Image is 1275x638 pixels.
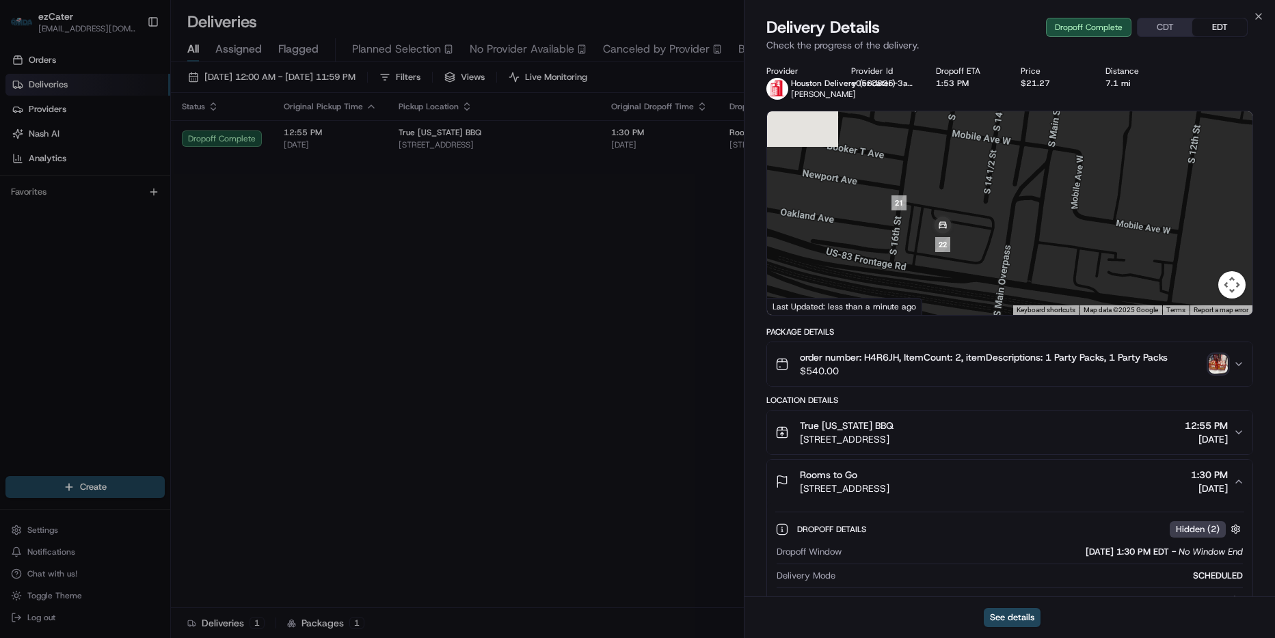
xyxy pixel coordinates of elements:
[797,524,869,535] span: Dropoff Details
[841,570,1243,582] div: SCHEDULED
[851,78,914,89] button: e056d835-3aa8-5f58-0175-5d50f521f067
[935,237,950,252] div: 22
[800,468,857,482] span: Rooms to Go
[770,297,816,315] a: Open this area in Google Maps (opens a new window)
[46,130,224,144] div: Start new chat
[27,198,105,212] span: Knowledge Base
[800,364,1168,378] span: $540.00
[767,298,922,315] div: Last Updated: less than a minute ago
[1209,355,1228,374] img: photo_proof_of_delivery image
[851,66,914,77] div: Provider Id
[1185,419,1228,432] span: 12:55 PM
[891,195,907,210] div: 21
[800,350,1168,364] span: order number: H4R6JH, ItemCount: 2, itemDescriptions: 1 Party Packs, 1 Party Packs
[1021,66,1084,77] div: Price
[791,78,896,89] span: Houston Delivery (ezCater)
[46,144,173,155] div: We're available if you need us!
[777,546,842,558] span: Dropoff Window
[791,89,856,100] span: [PERSON_NAME]
[1172,546,1176,558] span: -
[843,594,1243,606] div: Rooms to Go
[1084,306,1158,314] span: Map data ©2025 Google
[936,66,999,77] div: Dropoff ETA
[770,297,816,315] img: Google
[767,460,1252,503] button: Rooms to Go[STREET_ADDRESS]1:30 PM[DATE]
[800,419,894,432] span: True [US_STATE] BBQ
[800,432,894,446] span: [STREET_ADDRESS]
[36,88,226,102] input: Clear
[766,395,1253,406] div: Location Details
[766,78,788,100] img: houstondeliveryservices_logo.png
[777,570,835,582] span: Delivery Mode
[1192,18,1247,36] button: EDT
[800,482,889,495] span: [STREET_ADDRESS]
[232,135,249,151] button: Start new chat
[129,198,219,212] span: API Documentation
[8,193,110,217] a: 📗Knowledge Base
[1105,66,1168,77] div: Distance
[766,327,1253,337] div: Package Details
[1176,523,1220,536] span: Hidden ( 2 )
[766,16,880,38] span: Delivery Details
[14,130,38,155] img: 1736555255976-a54dd68f-1ca7-489b-9aae-adbdc363a1c4
[110,193,225,217] a: 💻API Documentation
[1086,546,1169,558] span: [DATE] 1:30 PM EDT
[766,66,829,77] div: Provider
[1021,78,1084,89] div: $21.27
[1017,305,1075,315] button: Keyboard shortcuts
[1191,468,1228,482] span: 1:30 PM
[984,608,1041,627] button: See details
[777,594,837,606] span: Business Name
[136,232,165,242] span: Pylon
[96,231,165,242] a: Powered byPylon
[767,342,1252,386] button: order number: H4R6JH, ItemCount: 2, itemDescriptions: 1 Party Packs, 1 Party Packs$540.00photo_pr...
[1105,78,1168,89] div: 7.1 mi
[14,199,25,210] div: 📗
[14,55,249,77] p: Welcome 👋
[1170,521,1244,538] button: Hidden (2)
[1166,306,1185,314] a: Terms (opens in new tab)
[116,199,126,210] div: 💻
[1218,271,1246,299] button: Map camera controls
[766,38,1253,52] p: Check the progress of the delivery.
[1194,306,1248,314] a: Report a map error
[936,78,999,89] div: 1:53 PM
[1185,432,1228,446] span: [DATE]
[1191,482,1228,495] span: [DATE]
[1179,546,1243,558] span: No Window End
[767,411,1252,454] button: True [US_STATE] BBQ[STREET_ADDRESS]12:55 PM[DATE]
[14,14,41,41] img: Nash
[1138,18,1192,36] button: CDT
